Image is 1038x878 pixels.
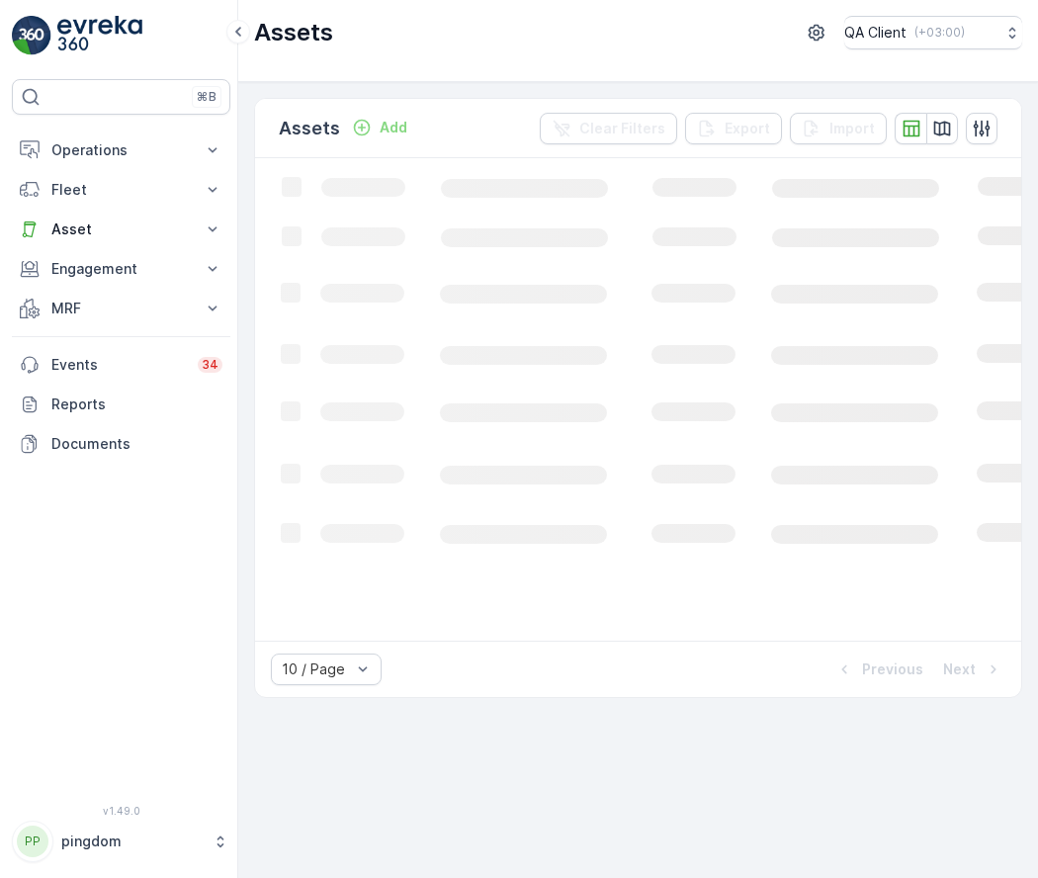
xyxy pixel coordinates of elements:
p: Events [51,355,186,375]
button: Next [941,658,1005,681]
p: Asset [51,219,191,239]
p: Assets [279,115,340,142]
span: v 1.49.0 [12,805,230,817]
button: PPpingdom [12,821,230,862]
p: Engagement [51,259,191,279]
img: logo_light-DOdMpM7g.png [57,16,142,55]
a: Reports [12,385,230,424]
img: logo [12,16,51,55]
button: Operations [12,131,230,170]
p: Next [943,659,976,679]
p: Add [380,118,407,137]
button: Previous [832,658,925,681]
p: Fleet [51,180,191,200]
button: Asset [12,210,230,249]
p: Previous [862,659,923,679]
a: Documents [12,424,230,464]
button: Fleet [12,170,230,210]
p: Reports [51,395,222,414]
p: Export [725,119,770,138]
button: QA Client(+03:00) [844,16,1022,49]
p: QA Client [844,23,907,43]
p: 34 [202,357,218,373]
p: ( +03:00 ) [914,25,965,41]
button: MRF [12,289,230,328]
a: Events34 [12,345,230,385]
p: Operations [51,140,191,160]
p: Documents [51,434,222,454]
div: PP [17,826,48,857]
p: pingdom [61,832,203,851]
button: Import [790,113,887,144]
p: Clear Filters [579,119,665,138]
button: Clear Filters [540,113,677,144]
p: ⌘B [197,89,216,105]
p: Assets [254,17,333,48]
button: Export [685,113,782,144]
button: Engagement [12,249,230,289]
p: MRF [51,299,191,318]
p: Import [829,119,875,138]
button: Add [344,116,415,139]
